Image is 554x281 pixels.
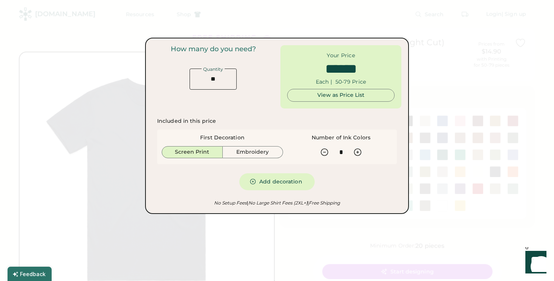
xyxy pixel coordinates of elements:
[294,92,388,99] div: View as Price List
[202,67,225,72] div: Quantity
[316,78,366,86] div: Each | 50-79 Price
[200,134,245,142] div: First Decoration
[162,146,223,158] button: Screen Print
[223,146,283,158] button: Embroidery
[247,200,248,206] font: |
[171,45,256,53] div: How many do you need?
[308,200,340,206] em: Free Shipping
[327,52,355,60] div: Your Price
[312,134,370,142] div: Number of Ink Colors
[157,118,216,125] div: Included in this price
[214,200,247,206] em: No Setup Fees
[518,247,551,279] iframe: Front Chat
[247,200,307,206] em: No Large Shirt Fees (2XL+)
[308,200,309,206] font: |
[239,173,315,190] button: Add decoration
